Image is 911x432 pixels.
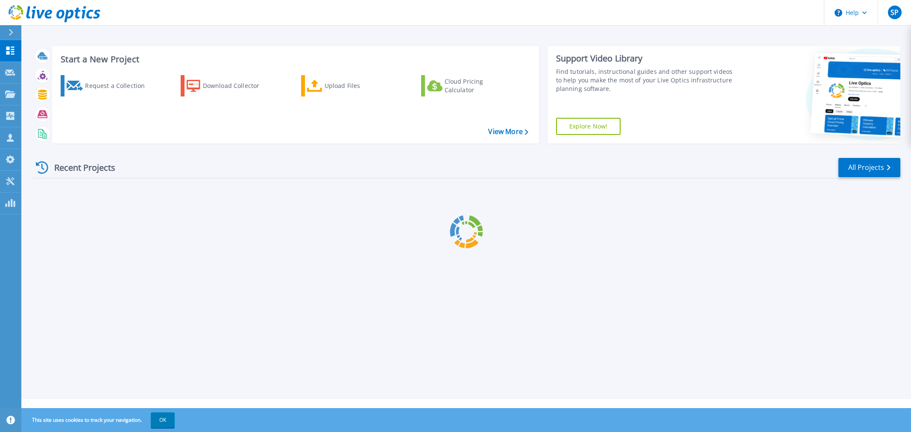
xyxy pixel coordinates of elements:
div: Find tutorials, instructional guides and other support videos to help you make the most of your L... [556,67,737,93]
a: Cloud Pricing Calculator [421,75,516,96]
a: All Projects [838,158,900,177]
div: Upload Files [325,77,393,94]
span: SP [890,9,899,16]
div: Download Collector [203,77,271,94]
a: Explore Now! [556,118,621,135]
a: Download Collector [181,75,276,96]
span: This site uses cookies to track your navigation. [23,412,175,428]
a: Request a Collection [61,75,156,96]
a: View More [488,128,528,136]
div: Support Video Library [556,53,737,64]
div: Request a Collection [85,77,153,94]
div: Recent Projects [33,157,127,178]
button: OK [151,412,175,428]
a: Upload Files [301,75,396,96]
div: Cloud Pricing Calculator [445,77,513,94]
h3: Start a New Project [61,55,528,64]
